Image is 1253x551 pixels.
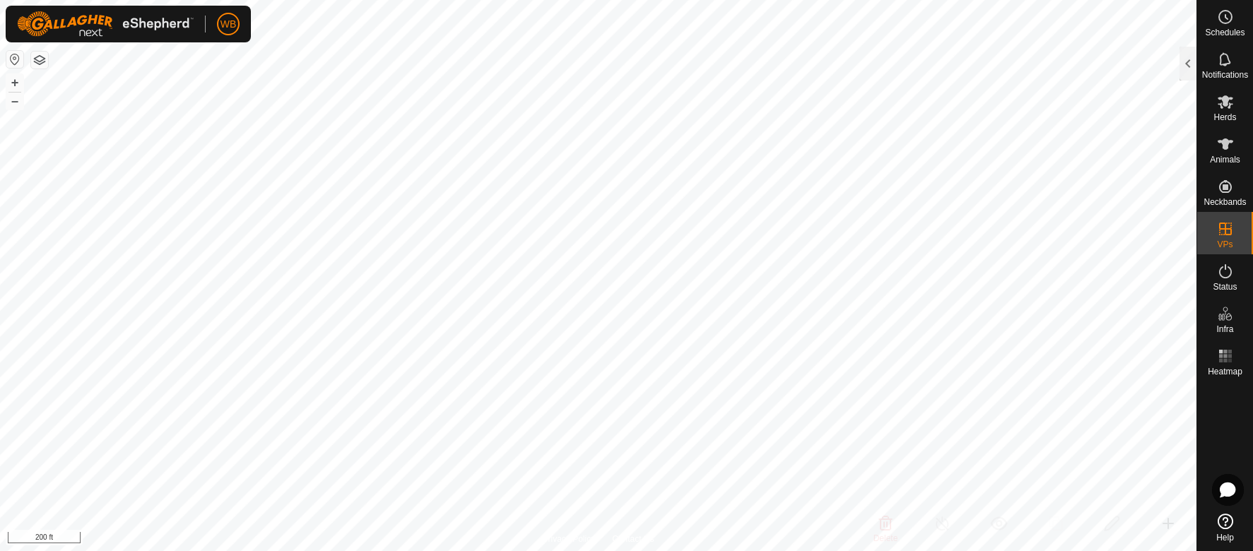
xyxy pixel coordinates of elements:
[1213,283,1237,291] span: Status
[6,51,23,68] button: Reset Map
[6,74,23,91] button: +
[1217,240,1233,249] span: VPs
[31,52,48,69] button: Map Layers
[1204,198,1246,206] span: Neckbands
[1213,113,1236,122] span: Herds
[1216,325,1233,333] span: Infra
[1216,533,1234,542] span: Help
[1202,71,1248,79] span: Notifications
[1208,367,1242,376] span: Heatmap
[1210,155,1240,164] span: Animals
[1197,508,1253,547] a: Help
[612,533,654,545] a: Contact Us
[1205,28,1245,37] span: Schedules
[542,533,595,545] a: Privacy Policy
[6,93,23,109] button: –
[17,11,194,37] img: Gallagher Logo
[220,17,237,32] span: WB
